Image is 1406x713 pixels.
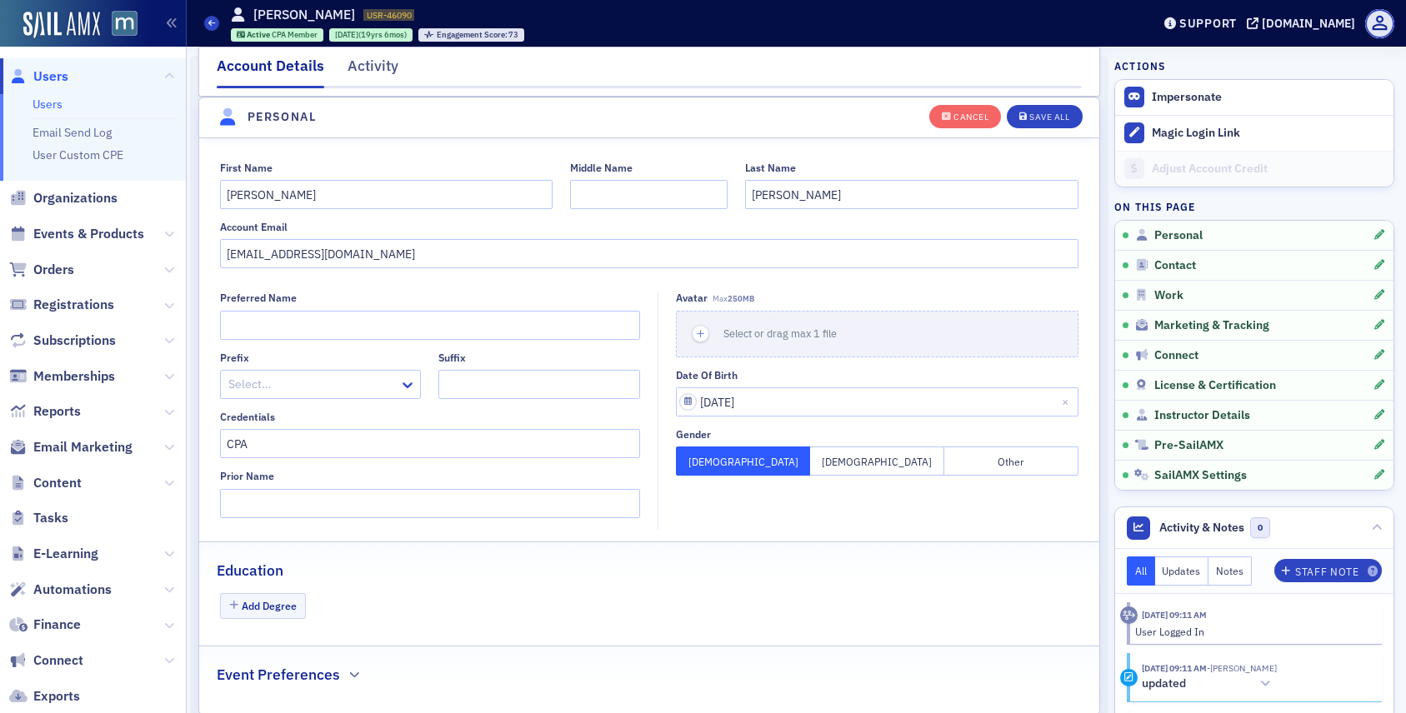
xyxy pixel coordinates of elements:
div: [DOMAIN_NAME] [1262,16,1355,31]
a: Subscriptions [9,332,116,350]
span: Updated [DATE] 09:46 EDT [68,396,225,410]
span: Home [37,561,74,573]
span: Help [264,561,291,573]
a: SailAMX [23,12,100,38]
div: • 19h ago [174,252,228,269]
div: Magic Login Link [1152,126,1385,141]
button: Messages [111,520,222,586]
button: Notes [1208,556,1252,586]
span: Finance [33,616,81,634]
img: logo [33,32,104,58]
span: Max [713,293,754,304]
a: Registrations [9,296,114,314]
button: [DEMOGRAPHIC_DATA] [810,446,944,476]
a: Connect [9,651,83,670]
div: Last Name [745,162,796,174]
input: MM/DD/YYYY [676,387,1078,416]
h4: Actions [1114,58,1166,73]
span: Automations [33,581,112,599]
button: Staff Note [1274,559,1382,582]
div: Recent messageProfile image for AidanIt is but I have the same problem with my cell phone too. It... [17,196,317,283]
h5: updated [1142,676,1186,691]
span: Messages [138,561,196,573]
div: (19yrs 6mos) [335,29,407,40]
div: Redirect an Event to a 3rd Party URL [24,481,309,511]
div: 2006-02-13 00:00:00 [329,28,413,42]
span: Personal [1154,228,1203,243]
h2: Education [217,560,283,581]
div: Middle Name [570,162,633,174]
a: Content [9,474,82,492]
span: Search for help [34,449,135,466]
div: Recent message [34,210,299,227]
a: Active CPA Member [237,29,318,40]
h4: Personal [248,108,316,126]
button: Updates [1155,556,1209,586]
a: User Custom CPE [33,147,123,162]
div: Staff Note [1295,567,1358,576]
a: E-Learning [9,545,98,563]
div: Prior Name [220,470,274,482]
button: Help [223,520,333,586]
span: CPA Member [272,29,318,40]
div: Adjust Account Credit [1152,162,1385,177]
div: Account Details [217,55,324,88]
span: Work [1154,288,1183,303]
img: SailAMX [112,11,138,37]
div: Prefix [220,352,249,364]
div: Credentials [220,411,275,423]
div: User Logged In [1135,624,1371,639]
span: 250MB [728,293,754,304]
span: [DATE] [335,29,358,40]
span: Exports [33,687,80,706]
span: E-Learning [33,545,98,563]
button: Impersonate [1152,90,1222,105]
a: Orders [9,261,74,279]
div: Suffix [438,352,466,364]
a: Organizations [9,189,118,207]
span: Registrations [33,296,114,314]
div: [PERSON_NAME] [74,252,171,269]
div: Date of Birth [676,369,738,381]
div: Send us a messageWe typically reply in under 5 minutes [17,292,317,355]
div: First Name [220,162,273,174]
div: Update [1120,669,1138,686]
div: Support [1179,16,1237,31]
span: Organizations [33,189,118,207]
div: Profile image for AidanIt is but I have the same problem with my cell phone too. It's different n... [18,221,316,282]
div: Preferred Name [220,292,297,304]
span: Activity & Notes [1159,519,1244,536]
span: Subscriptions [33,332,116,350]
div: Account Email [220,221,288,233]
button: Other [944,446,1078,476]
a: Users [33,97,63,112]
div: Activity [348,55,398,86]
button: Save All [1007,104,1082,127]
a: Exports [9,687,80,706]
span: Angela Hopkins [1207,662,1277,674]
a: Tasks [9,509,68,527]
div: Cancel [953,112,988,122]
a: Email Marketing [9,438,133,456]
button: updated [1142,676,1277,693]
span: Connect [1154,348,1198,363]
div: Avatar [676,292,708,304]
span: Pre-SailAMX [1154,438,1223,453]
button: Select or drag max 1 file [676,311,1078,357]
span: Content [33,474,82,492]
span: Memberships [33,367,115,386]
span: Engagement Score : [437,29,509,40]
span: Connect [33,651,83,670]
span: Reports [33,402,81,421]
div: 73 [437,31,519,40]
span: SailAMX Settings [1154,468,1247,483]
button: Magic Login Link [1115,115,1393,151]
div: Status: All Systems Operational [68,377,299,395]
div: Activity [1120,606,1138,624]
img: Profile image for Aidan [34,235,68,268]
span: Orders [33,261,74,279]
h4: On this page [1114,199,1394,214]
time: 8/20/2025 09:11 AM [1142,662,1207,674]
div: Redirect an Event to a 3rd Party URL [34,487,279,505]
span: Events & Products [33,225,144,243]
